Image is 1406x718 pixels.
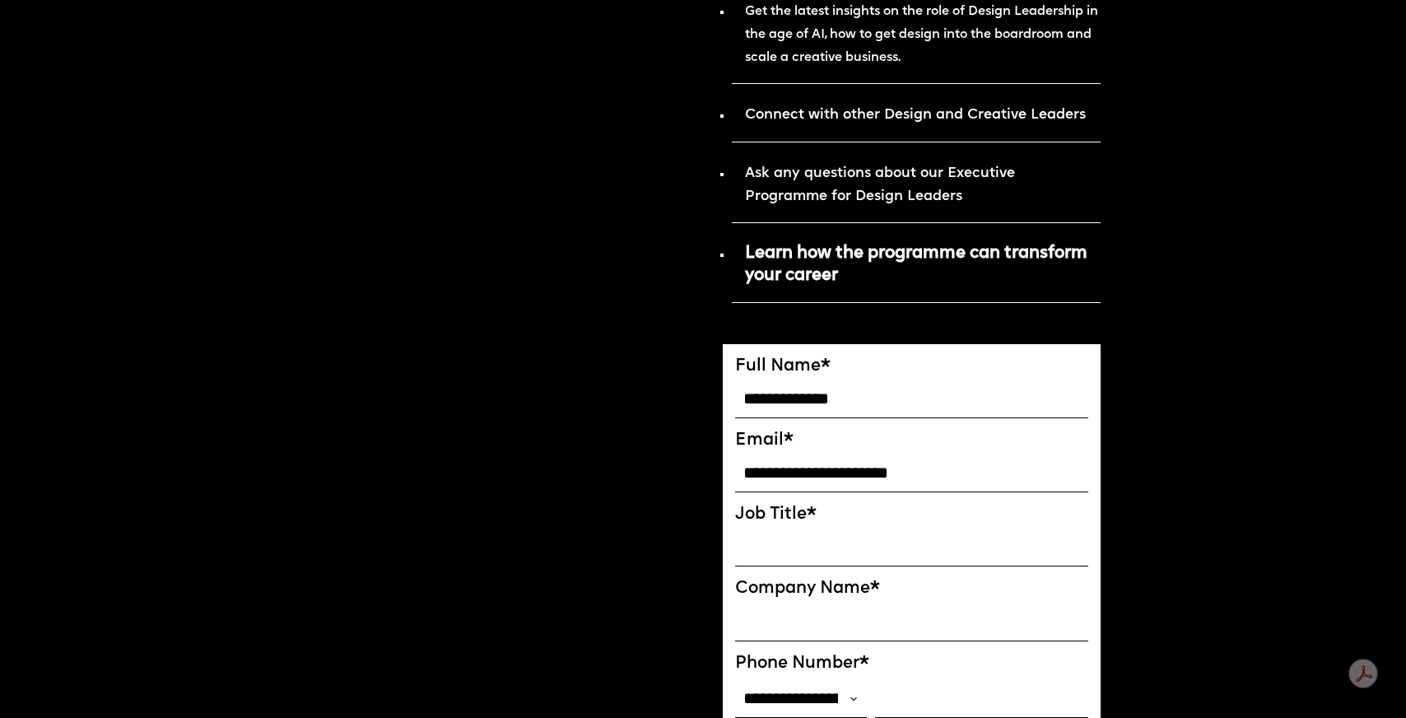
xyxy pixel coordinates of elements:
strong: Learn how the programme can transform your career [745,245,1087,284]
label: Company Name [735,579,1088,599]
label: Job Title [735,505,1088,525]
label: Email [735,431,1088,451]
strong: Connect with other Design and Creative Leaders [745,108,1086,122]
strong: Get the latest insights on the role of Design Leadership in the age of AI, how to get design into... [745,5,1098,63]
label: Phone Number [735,654,1088,674]
label: Full Name [735,357,1088,377]
strong: Ask any questions about our Executive Programme for Design Leaders [745,166,1015,203]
